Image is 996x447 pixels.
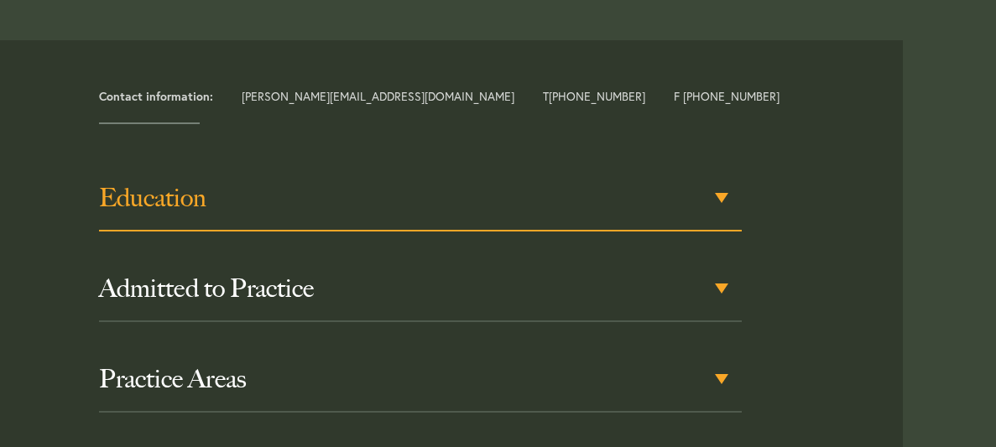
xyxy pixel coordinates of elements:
a: [PHONE_NUMBER] [549,88,645,104]
a: [PERSON_NAME][EMAIL_ADDRESS][DOMAIN_NAME] [242,88,514,104]
h3: Education [99,183,741,213]
span: T [543,91,645,102]
h3: Practice Areas [99,364,741,394]
h3: Admitted to Practice [99,273,741,304]
strong: Contact information: [99,88,213,104]
span: F [PHONE_NUMBER] [674,91,780,102]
